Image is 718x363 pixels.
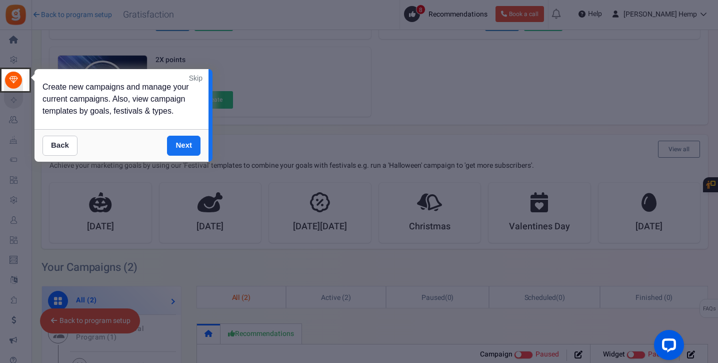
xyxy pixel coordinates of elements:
a: Skip [189,73,202,83]
div: Create new campaigns and manage your current campaigns. Also, view campaign templates by goals, f... [34,69,208,129]
a: Back [42,136,77,156]
a: Next [167,136,200,156]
